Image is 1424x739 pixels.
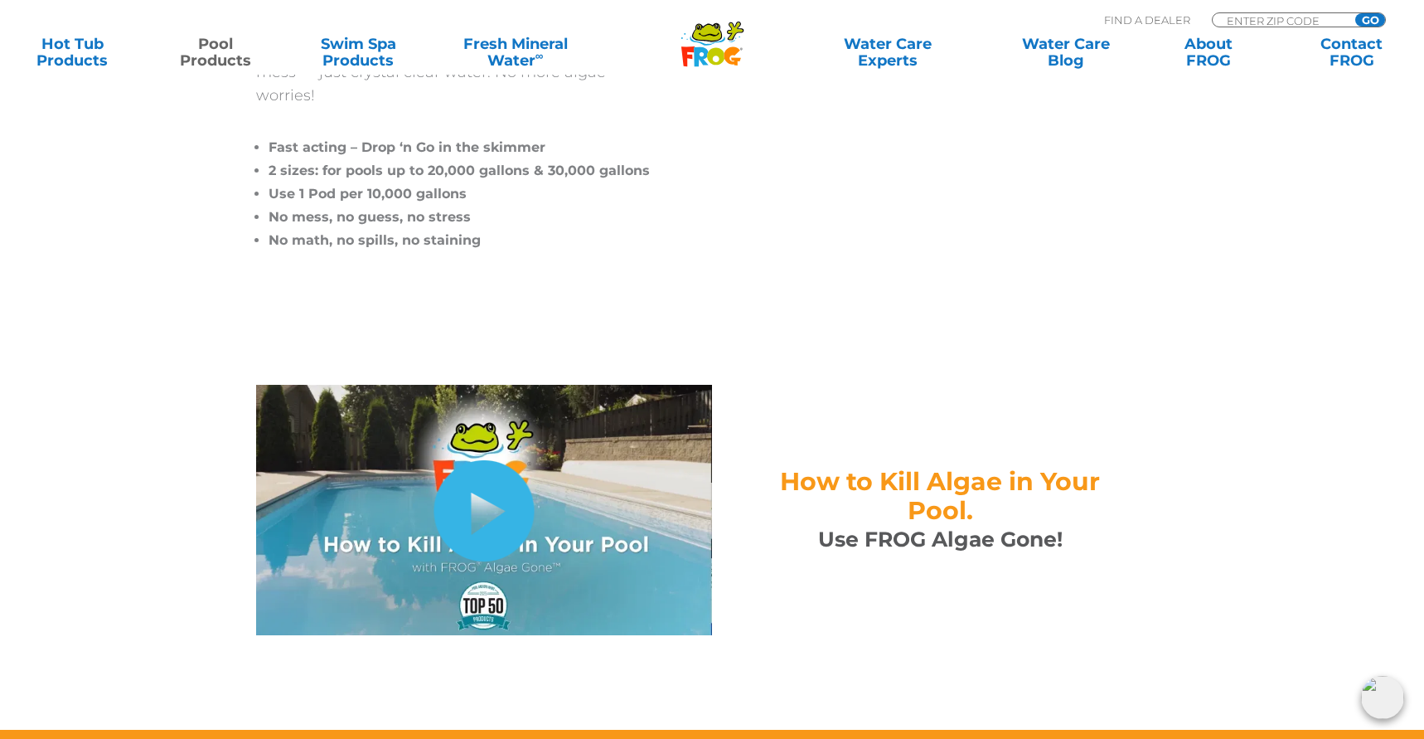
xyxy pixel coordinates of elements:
span: No math, no spills, no staining [269,232,481,248]
p: Find A Dealer [1104,12,1190,27]
img: Algae Gone [256,385,712,635]
a: Water CareExperts [797,36,978,69]
input: Zip Code Form [1225,13,1337,27]
a: Water CareBlog [1010,36,1121,69]
span: No mess, no guess, no stress [269,209,471,225]
li: 2 sizes: for pools up to 20,000 gallons & 30,000 gallons [269,159,658,182]
sup: ∞ [535,49,544,62]
a: Fresh MineralWater∞ [446,36,585,69]
img: openIcon [1361,676,1404,719]
a: ContactFROG [1296,36,1407,69]
input: GO [1355,13,1385,27]
a: AboutFROG [1153,36,1264,69]
h3: Use FROG Algae Gone! [753,525,1126,554]
li: Fast acting – Drop ‘n Go in the skimmer [269,136,658,159]
a: PoolProducts [160,36,271,69]
span: How to Kill Algae in Your Pool. [780,466,1100,526]
li: Use 1 Pod per 10,000 gallons [269,182,658,206]
a: Swim SpaProducts [303,36,414,69]
a: Hot TubProducts [17,36,128,69]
